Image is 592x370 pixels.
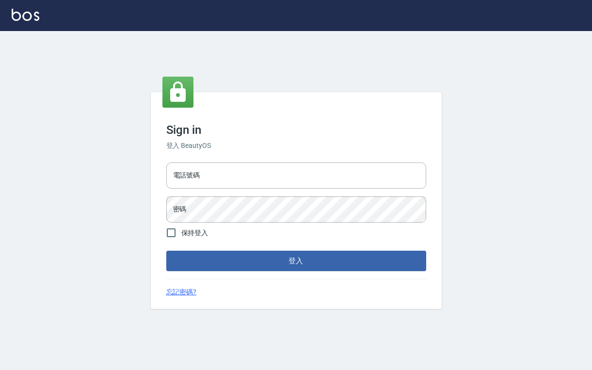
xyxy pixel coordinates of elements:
[166,141,426,151] h6: 登入 BeautyOS
[166,251,426,271] button: 登入
[166,123,426,137] h3: Sign in
[12,9,39,21] img: Logo
[181,228,208,238] span: 保持登入
[166,287,197,297] a: 忘記密碼?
